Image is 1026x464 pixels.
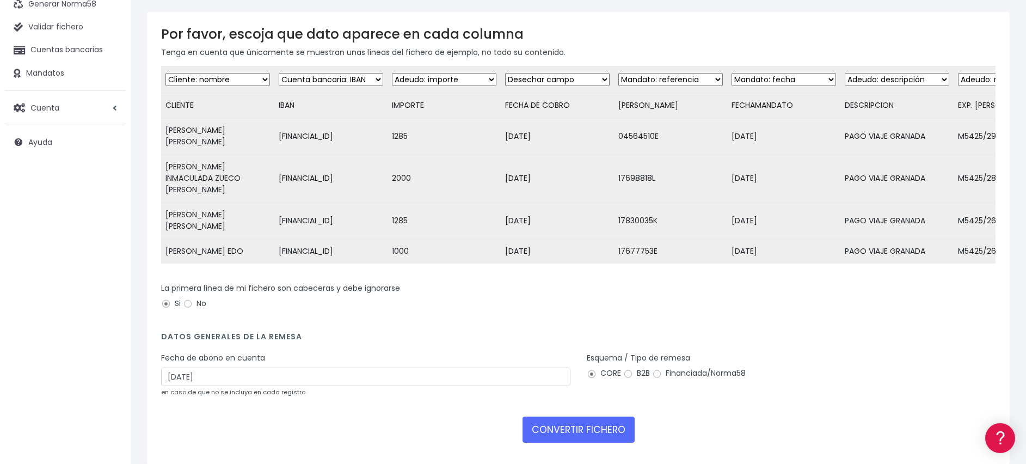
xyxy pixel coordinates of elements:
[652,368,746,379] label: Financiada/Norma58
[501,239,614,264] td: [DATE]
[388,93,501,118] td: IMPORTE
[11,93,207,109] a: Información general
[11,261,207,272] div: Programadores
[614,155,727,203] td: 17698818L
[274,118,388,155] td: [FINANCIAL_ID]
[5,131,125,154] a: Ayuda
[587,352,690,364] label: Esquema / Tipo de remesa
[501,93,614,118] td: FECHA DE COBRO
[727,239,840,264] td: [DATE]
[5,62,125,85] a: Mandatos
[388,203,501,239] td: 1285
[150,314,210,324] a: POWERED BY ENCHANT
[274,239,388,264] td: [FINANCIAL_ID]
[11,278,207,295] a: API
[388,239,501,264] td: 1000
[623,368,650,379] label: B2B
[840,93,954,118] td: DESCRIPCION
[840,239,954,264] td: PAGO VIAJE GRANADA
[727,203,840,239] td: [DATE]
[388,118,501,155] td: 1285
[161,388,305,396] small: en caso de que no se incluya en cada registro
[727,155,840,203] td: [DATE]
[388,155,501,203] td: 2000
[11,76,207,86] div: Información general
[523,417,635,443] button: CONVERTIR FICHERO
[5,96,125,119] a: Cuenta
[28,137,52,148] span: Ayuda
[161,203,274,239] td: [PERSON_NAME] [PERSON_NAME]
[11,155,207,172] a: Problemas habituales
[840,118,954,155] td: PAGO VIAJE GRANADA
[11,188,207,205] a: Perfiles de empresas
[11,120,207,131] div: Convertir ficheros
[727,118,840,155] td: [DATE]
[614,93,727,118] td: [PERSON_NAME]
[161,298,181,309] label: Si
[840,203,954,239] td: PAGO VIAJE GRANADA
[161,155,274,203] td: [PERSON_NAME] INMACULADA ZUECO [PERSON_NAME]
[11,138,207,155] a: Formatos
[5,39,125,62] a: Cuentas bancarias
[501,155,614,203] td: [DATE]
[614,118,727,155] td: 04564510E
[30,102,59,113] span: Cuenta
[161,46,996,58] p: Tenga en cuenta que únicamente se muestran unas líneas del fichero de ejemplo, no todo su contenido.
[183,298,206,309] label: No
[274,203,388,239] td: [FINANCIAL_ID]
[11,291,207,310] button: Contáctanos
[161,26,996,42] h3: Por favor, escoja que dato aparece en cada columna
[727,93,840,118] td: FECHAMANDATO
[274,155,388,203] td: [FINANCIAL_ID]
[614,203,727,239] td: 17830035K
[161,352,265,364] label: Fecha de abono en cuenta
[840,155,954,203] td: PAGO VIAJE GRANADA
[11,234,207,251] a: General
[161,332,996,347] h4: Datos generales de la remesa
[161,118,274,155] td: [PERSON_NAME] [PERSON_NAME]
[5,16,125,39] a: Validar fichero
[501,203,614,239] td: [DATE]
[501,118,614,155] td: [DATE]
[587,368,621,379] label: CORE
[161,239,274,264] td: [PERSON_NAME] EDO
[161,93,274,118] td: CLIENTE
[614,239,727,264] td: 17677753E
[161,283,400,294] label: La primera línea de mi fichero son cabeceras y debe ignorarse
[274,93,388,118] td: IBAN
[11,216,207,227] div: Facturación
[11,172,207,188] a: Videotutoriales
